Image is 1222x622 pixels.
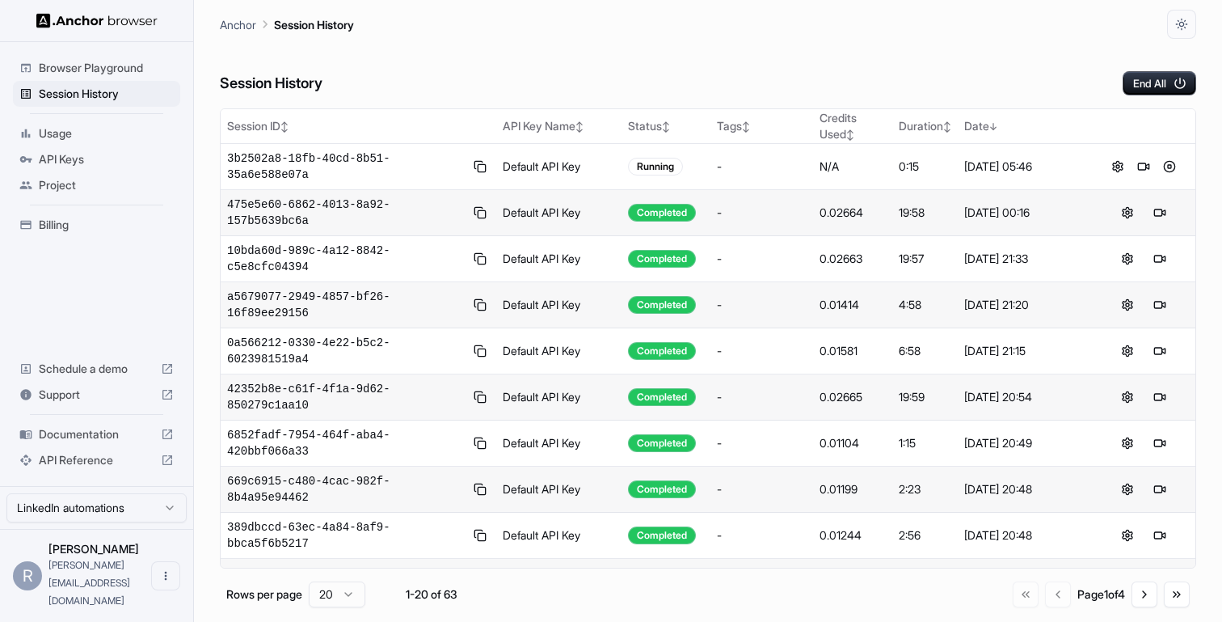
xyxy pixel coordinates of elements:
div: 2:56 [899,527,951,544]
div: - [717,481,807,497]
span: Support [39,387,154,403]
p: Anchor [220,16,256,33]
div: Tags [717,118,807,134]
span: Documentation [39,426,154,442]
div: - [717,159,807,175]
div: 1:15 [899,435,951,451]
span: 389dbccd-63ec-4a84-8af9-bbca5f6b5217 [227,519,465,552]
div: 19:57 [899,251,951,267]
div: 0.01244 [820,527,887,544]
td: Default API Key [496,421,622,467]
div: N/A [820,159,887,175]
span: ↕ [846,129,854,141]
span: ↕ [575,121,584,133]
div: [DATE] 20:49 [964,435,1085,451]
div: 0.01414 [820,297,887,313]
div: Project [13,172,180,198]
button: End All [1123,71,1196,95]
td: Default API Key [496,144,622,190]
div: 6:58 [899,343,951,359]
nav: breadcrumb [220,15,354,33]
div: API Reference [13,447,180,473]
img: Anchor Logo [36,13,158,28]
div: 19:58 [899,205,951,221]
div: Status [628,118,704,134]
div: Billing [13,212,180,238]
span: 10bda60d-989c-4a12-8842-c5e8cfc04394 [227,243,465,275]
div: Documentation [13,421,180,447]
span: ron@sentra.io [48,559,130,607]
div: Page 1 of 4 [1077,586,1125,603]
p: Rows per page [226,586,302,603]
div: - [717,205,807,221]
div: - [717,251,807,267]
td: Default API Key [496,374,622,421]
span: Ron Reiter [48,542,139,556]
div: Session History [13,81,180,107]
div: Completed [628,480,696,498]
span: 42352b8e-c61f-4f1a-9d62-850279c1aa10 [227,381,465,413]
span: 6852fadf-7954-464f-aba4-420bbf066a33 [227,427,465,459]
div: - [717,435,807,451]
td: Default API Key [496,328,622,374]
div: - [717,389,807,405]
span: Usage [39,125,174,142]
div: 1-20 of 63 [391,586,472,603]
div: 0.01199 [820,481,887,497]
span: 669c6915-c480-4cac-982f-8b4a95e94462 [227,473,465,506]
div: 0.01581 [820,343,887,359]
div: [DATE] 20:48 [964,481,1085,497]
div: Completed [628,388,696,406]
td: Default API Key [496,513,622,559]
div: [DATE] 00:16 [964,205,1085,221]
div: Completed [628,434,696,452]
div: Duration [899,118,951,134]
div: [DATE] 21:33 [964,251,1085,267]
div: Completed [628,204,696,222]
div: 0:15 [899,159,951,175]
p: Session History [274,16,354,33]
div: 0.02663 [820,251,887,267]
div: Date [964,118,1085,134]
div: - [717,343,807,359]
div: 0.01104 [820,435,887,451]
span: API Keys [39,151,174,167]
div: 0.02664 [820,205,887,221]
span: ↕ [280,121,289,133]
span: Project [39,177,174,193]
div: [DATE] 20:54 [964,389,1085,405]
div: Running [628,158,683,176]
div: Support [13,382,180,408]
span: Session History [39,86,174,102]
span: 47ad0d24-d98c-403b-b61a-452b1f4f56d4 [227,565,465,598]
div: API Keys [13,146,180,172]
div: Browser Playground [13,55,180,81]
span: ↕ [662,121,670,133]
div: Completed [628,250,696,268]
div: Completed [628,527,696,544]
div: [DATE] 21:20 [964,297,1085,313]
div: [DATE] 20:48 [964,527,1085,544]
span: 3b2502a8-18fb-40cd-8b51-35a6e588e07a [227,150,465,183]
div: 19:59 [899,389,951,405]
div: [DATE] 21:15 [964,343,1085,359]
div: Usage [13,121,180,146]
span: ↓ [989,121,997,133]
span: Billing [39,217,174,233]
div: API Key Name [503,118,616,134]
span: 0a566212-0330-4e22-b5c2-6023981519a4 [227,335,465,367]
div: Credits Used [820,110,887,142]
span: ↕ [742,121,750,133]
button: Open menu [151,561,180,590]
td: Default API Key [496,282,622,328]
div: 2:23 [899,481,951,497]
div: Completed [628,342,696,360]
div: Completed [628,296,696,314]
div: [DATE] 05:46 [964,159,1085,175]
h6: Session History [220,72,322,95]
div: - [717,527,807,544]
td: Default API Key [496,236,622,282]
div: 4:58 [899,297,951,313]
div: - [717,297,807,313]
td: Default API Key [496,559,622,605]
